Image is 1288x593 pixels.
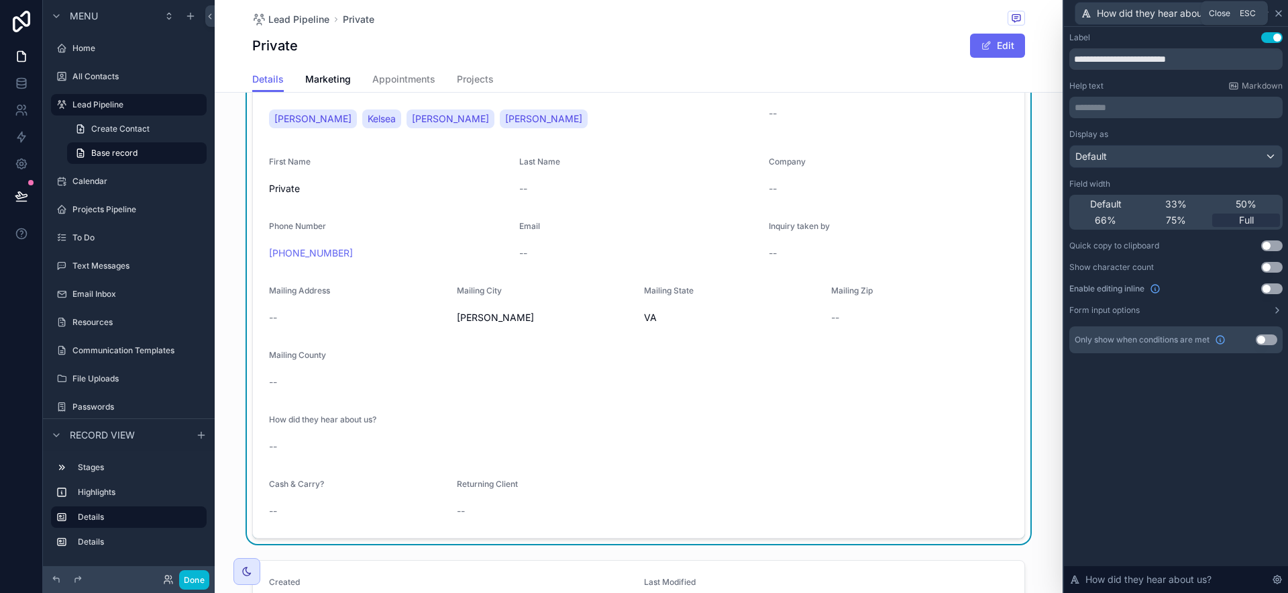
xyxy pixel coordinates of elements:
[519,182,527,195] span: --
[457,504,465,518] span: --
[51,312,207,333] a: Resources
[269,375,277,389] span: --
[644,311,820,324] span: VA
[78,512,196,522] label: Details
[72,402,204,412] label: Passwords
[1069,145,1283,168] button: Default
[72,71,204,82] label: All Contacts
[519,221,540,231] span: Email
[51,368,207,390] a: File Uploads
[72,99,199,110] label: Lead Pipeline
[269,504,277,518] span: --
[269,479,324,489] span: Cash & Carry?
[51,396,207,418] a: Passwords
[1069,179,1110,189] label: Field width
[457,311,634,324] span: [PERSON_NAME]
[179,570,209,590] button: Done
[644,285,694,295] span: Mailing State
[970,34,1025,58] button: Edit
[1228,81,1283,91] a: Markdown
[72,232,204,243] label: To Do
[457,479,518,489] span: Returning Client
[51,199,207,220] a: Projects Pipeline
[91,148,138,158] span: Base record
[372,73,435,86] span: Appointments
[269,440,277,453] span: --
[269,414,376,424] span: How did they hear about us?
[1166,214,1186,227] span: 75%
[43,451,215,566] div: scrollable content
[78,487,201,498] label: Highlights
[1069,32,1090,43] div: Label
[1165,197,1187,211] span: 33%
[343,13,374,26] a: Private
[51,340,207,361] a: Communication Templates
[1090,197,1122,211] span: Default
[362,109,401,128] a: Kelsea
[269,311,277,324] span: --
[500,109,588,128] a: [PERSON_NAME]
[457,73,494,86] span: Projects
[1069,240,1159,251] div: Quick copy to clipboard
[769,221,830,231] span: Inquiry taken by
[1069,81,1104,91] label: Help text
[78,537,201,547] label: Details
[519,246,527,260] span: --
[831,311,839,324] span: --
[269,285,330,295] span: Mailing Address
[78,462,201,473] label: Stages
[51,66,207,87] a: All Contacts
[51,171,207,192] a: Calendar
[51,283,207,305] a: Email Inbox
[1069,283,1144,294] span: Enable editing inline
[1097,7,1218,20] span: How did they hear about us?
[269,350,326,360] span: Mailing County
[252,13,329,26] a: Lead Pipeline
[72,176,204,187] label: Calendar
[1085,573,1212,586] span: How did they hear about us?
[1069,305,1140,316] label: Form input options
[72,373,204,384] label: File Uploads
[457,67,494,94] a: Projects
[1075,150,1107,163] span: Default
[51,255,207,277] a: Text Messages
[368,112,396,126] span: Kelsea
[1237,8,1258,19] span: Esc
[72,261,204,271] label: Text Messages
[519,156,560,167] span: Last Name
[252,36,298,55] h1: Private
[412,112,489,126] span: [PERSON_NAME]
[407,109,494,128] a: [PERSON_NAME]
[769,246,777,260] span: --
[51,38,207,59] a: Home
[269,182,508,195] span: Private
[831,285,873,295] span: Mailing Zip
[1236,197,1256,211] span: 50%
[72,289,204,300] label: Email Inbox
[70,9,98,23] span: Menu
[769,107,777,120] span: --
[51,94,207,116] a: Lead Pipeline
[1239,214,1254,227] span: Full
[269,156,311,167] span: First Name
[372,67,435,94] a: Appointments
[67,142,207,164] a: Base record
[252,67,284,93] a: Details
[305,73,351,86] span: Marketing
[305,67,351,94] a: Marketing
[769,156,806,167] span: Company
[269,246,353,260] a: [PHONE_NUMBER]
[274,112,352,126] span: [PERSON_NAME]
[1069,305,1283,316] button: Form input options
[1075,2,1236,25] button: How did they hear about us?
[1095,214,1116,227] span: 66%
[70,428,135,442] span: Record view
[72,204,204,215] label: Projects Pipeline
[268,13,329,26] span: Lead Pipeline
[1242,81,1283,91] span: Markdown
[505,112,582,126] span: [PERSON_NAME]
[252,73,284,86] span: Details
[51,227,207,248] a: To Do
[769,182,777,195] span: --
